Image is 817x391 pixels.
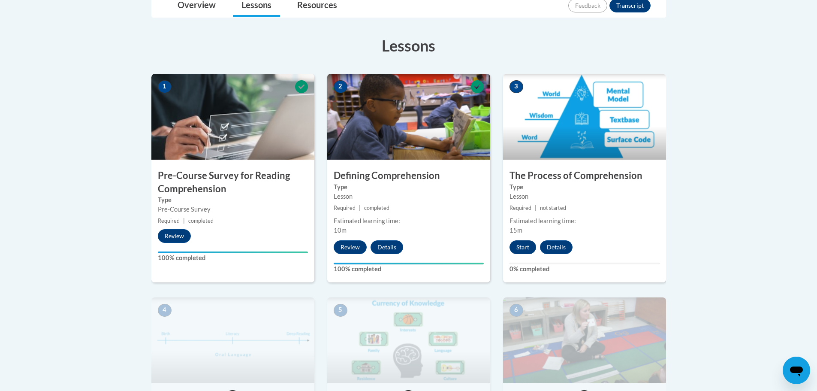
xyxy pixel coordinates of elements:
[151,35,666,56] h3: Lessons
[334,227,347,234] span: 10m
[503,74,666,160] img: Course Image
[364,205,389,211] span: completed
[183,218,185,224] span: |
[371,240,403,254] button: Details
[540,205,566,211] span: not started
[151,74,314,160] img: Course Image
[158,253,308,263] label: 100% completed
[158,304,172,317] span: 4
[334,263,484,264] div: Your progress
[509,264,660,274] label: 0% completed
[334,304,347,317] span: 5
[158,205,308,214] div: Pre-Course Survey
[334,205,356,211] span: Required
[158,229,191,243] button: Review
[327,297,490,383] img: Course Image
[503,169,666,182] h3: The Process of Comprehension
[334,216,484,226] div: Estimated learning time:
[158,218,180,224] span: Required
[503,297,666,383] img: Course Image
[151,297,314,383] img: Course Image
[509,216,660,226] div: Estimated learning time:
[327,169,490,182] h3: Defining Comprehension
[535,205,537,211] span: |
[334,240,367,254] button: Review
[509,304,523,317] span: 6
[327,74,490,160] img: Course Image
[509,227,522,234] span: 15m
[509,240,536,254] button: Start
[509,182,660,192] label: Type
[540,240,573,254] button: Details
[334,182,484,192] label: Type
[151,169,314,196] h3: Pre-Course Survey for Reading Comprehension
[783,357,810,384] iframe: Button to launch messaging window
[334,192,484,201] div: Lesson
[334,80,347,93] span: 2
[509,192,660,201] div: Lesson
[158,80,172,93] span: 1
[158,252,308,253] div: Your progress
[509,80,523,93] span: 3
[509,205,531,211] span: Required
[334,264,484,274] label: 100% completed
[188,218,214,224] span: completed
[158,195,308,205] label: Type
[359,205,361,211] span: |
